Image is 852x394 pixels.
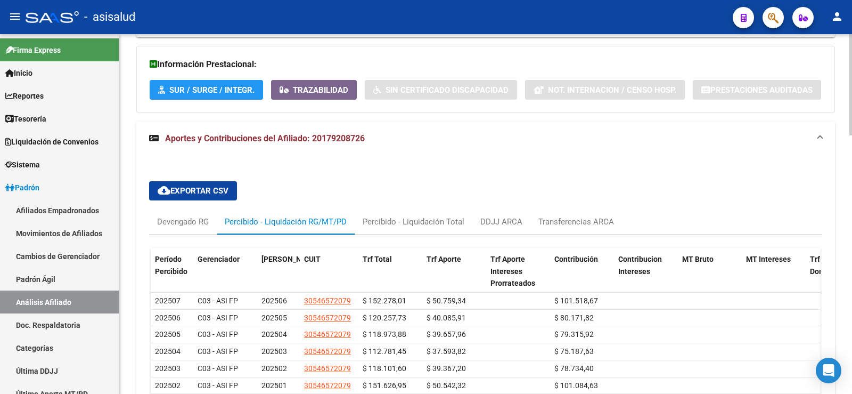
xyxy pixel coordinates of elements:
[678,248,742,295] datatable-header-cell: MT Bruto
[261,330,287,339] span: 202504
[169,85,255,95] span: SUR / SURGE / INTEGR.
[363,255,392,263] span: Trf Total
[525,80,685,100] button: Not. Internacion / Censo Hosp.
[427,255,461,263] span: Trf Aporte
[198,381,238,390] span: C03 - ASI FP
[304,296,351,305] span: 30546572079
[136,122,835,156] mat-expansion-panel-header: Aportes y Contribuciones del Afiliado: 20179208726
[150,57,822,72] h3: Información Prestacional:
[304,381,351,390] span: 30546572079
[198,313,238,322] span: C03 - ASI FP
[257,248,300,295] datatable-header-cell: Período Devengado
[155,347,181,356] span: 202504
[261,313,287,322] span: 202505
[261,296,287,305] span: 202506
[5,44,61,56] span: Firma Express
[5,182,39,194] span: Padrón
[9,10,21,23] mat-icon: menu
[554,313,594,322] span: $ 80.171,82
[5,67,32,79] span: Inicio
[261,364,287,373] span: 202502
[538,216,614,228] div: Transferencias ARCA
[304,364,351,373] span: 30546572079
[151,248,193,295] datatable-header-cell: Período Percibido
[363,216,464,228] div: Percibido - Liquidación Total
[831,10,843,23] mat-icon: person
[155,364,181,373] span: 202503
[358,248,422,295] datatable-header-cell: Trf Total
[816,358,841,383] div: Open Intercom Messenger
[261,255,319,263] span: [PERSON_NAME]
[550,248,614,295] datatable-header-cell: Contribución
[198,347,238,356] span: C03 - ASI FP
[554,255,598,263] span: Contribución
[293,85,348,95] span: Trazabilidad
[742,248,806,295] datatable-header-cell: MT Intereses
[363,364,406,373] span: $ 118.101,60
[155,296,181,305] span: 202507
[486,248,550,295] datatable-header-cell: Trf Aporte Intereses Prorrateados
[363,347,406,356] span: $ 112.781,45
[363,296,406,305] span: $ 152.278,01
[225,216,347,228] div: Percibido - Liquidación RG/MT/PD
[386,85,509,95] span: Sin Certificado Discapacidad
[554,381,598,390] span: $ 101.084,63
[198,364,238,373] span: C03 - ASI FP
[548,85,676,95] span: Not. Internacion / Censo Hosp.
[84,5,135,29] span: - asisalud
[155,381,181,390] span: 202502
[682,255,714,263] span: MT Bruto
[193,248,257,295] datatable-header-cell: Gerenciador
[746,255,791,263] span: MT Intereses
[158,186,228,196] span: Exportar CSV
[693,80,821,100] button: Prestaciones Auditadas
[304,330,351,339] span: 30546572079
[422,248,486,295] datatable-header-cell: Trf Aporte
[5,90,44,102] span: Reportes
[149,181,237,200] button: Exportar CSV
[304,313,351,322] span: 30546572079
[5,113,46,125] span: Tesorería
[363,313,406,322] span: $ 120.257,73
[614,248,678,295] datatable-header-cell: Contribucion Intereses
[427,347,466,356] span: $ 37.593,82
[554,330,594,339] span: $ 79.315,92
[300,248,358,295] datatable-header-cell: CUIT
[198,330,238,339] span: C03 - ASI FP
[480,216,522,228] div: DDJJ ARCA
[365,80,517,100] button: Sin Certificado Discapacidad
[261,381,287,390] span: 202501
[198,296,238,305] span: C03 - ASI FP
[271,80,357,100] button: Trazabilidad
[157,216,209,228] div: Devengado RG
[427,330,466,339] span: $ 39.657,96
[363,330,406,339] span: $ 118.973,88
[304,347,351,356] span: 30546572079
[710,85,813,95] span: Prestaciones Auditadas
[427,364,466,373] span: $ 39.367,20
[155,255,187,276] span: Período Percibido
[490,255,535,288] span: Trf Aporte Intereses Prorrateados
[5,136,99,148] span: Liquidación de Convenios
[158,184,170,197] mat-icon: cloud_download
[554,296,598,305] span: $ 101.518,67
[198,255,240,263] span: Gerenciador
[427,296,466,305] span: $ 50.759,34
[155,330,181,339] span: 202505
[810,255,852,276] span: Trf Personal Domestico
[427,381,466,390] span: $ 50.542,32
[150,80,263,100] button: SUR / SURGE / INTEGR.
[554,347,594,356] span: $ 75.187,63
[304,255,321,263] span: CUIT
[427,313,466,322] span: $ 40.085,91
[363,381,406,390] span: $ 151.626,95
[618,255,662,276] span: Contribucion Intereses
[165,133,365,143] span: Aportes y Contribuciones del Afiliado: 20179208726
[554,364,594,373] span: $ 78.734,40
[261,347,287,356] span: 202503
[5,159,40,171] span: Sistema
[155,313,181,322] span: 202506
